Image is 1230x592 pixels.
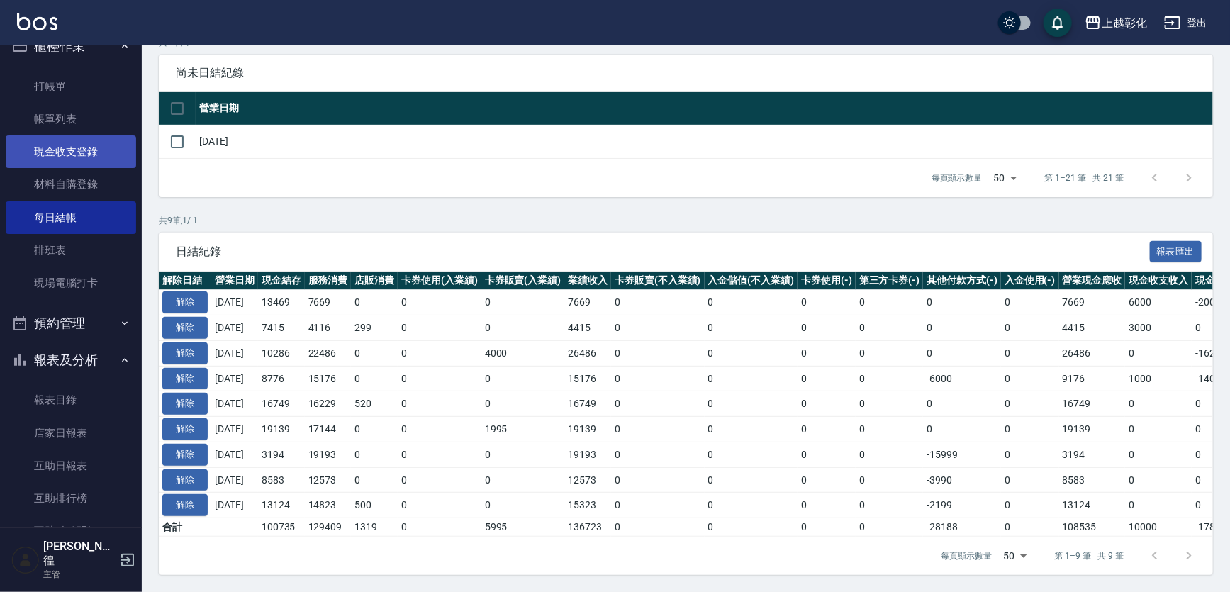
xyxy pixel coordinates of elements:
td: 0 [481,290,565,315]
a: 互助點數明細 [6,515,136,547]
td: 0 [398,366,481,391]
td: 16749 [258,391,305,417]
td: 0 [611,391,705,417]
th: 其他付款方式(-) [923,272,1001,290]
a: 報表匯出 [1150,244,1202,257]
td: 1319 [351,518,398,537]
td: 0 [705,391,798,417]
button: 解除 [162,317,208,339]
td: 0 [798,340,856,366]
td: 500 [351,493,398,518]
button: 解除 [162,368,208,390]
td: 26486 [564,340,611,366]
button: 報表及分析 [6,342,136,379]
a: 互助日報表 [6,449,136,482]
td: [DATE] [211,467,258,493]
button: 解除 [162,444,208,466]
td: 16229 [305,391,352,417]
button: 解除 [162,342,208,364]
td: 0 [856,518,924,537]
td: 1995 [481,417,565,442]
td: 0 [1125,442,1192,467]
td: 0 [1001,366,1059,391]
td: 0 [705,340,798,366]
td: 13124 [258,493,305,518]
div: 50 [988,159,1022,197]
img: Person [11,546,40,574]
td: 19139 [564,417,611,442]
button: 登出 [1158,10,1213,36]
td: 0 [798,467,856,493]
td: 16749 [564,391,611,417]
td: 108535 [1059,518,1126,537]
th: 入金儲值(不入業績) [705,272,798,290]
td: 0 [705,493,798,518]
button: 解除 [162,393,208,415]
td: [DATE] [196,125,1213,158]
td: 8583 [1059,467,1126,493]
td: 合計 [159,518,211,537]
td: 0 [856,417,924,442]
button: 解除 [162,291,208,313]
button: save [1044,9,1072,37]
td: 0 [1125,493,1192,518]
th: 現金收支收入 [1125,272,1192,290]
p: 共 9 筆, 1 / 1 [159,214,1213,227]
a: 現場電腦打卡 [6,267,136,299]
td: 0 [351,366,398,391]
td: 12573 [305,467,352,493]
td: 0 [856,442,924,467]
td: 0 [1001,315,1059,341]
p: 第 1–21 筆 共 21 筆 [1045,172,1124,184]
td: 15176 [564,366,611,391]
td: 0 [1001,391,1059,417]
td: 4116 [305,315,352,341]
td: 0 [798,391,856,417]
td: 0 [611,467,705,493]
th: 卡券販賣(不入業績) [611,272,705,290]
th: 入金使用(-) [1001,272,1059,290]
th: 第三方卡券(-) [856,272,924,290]
td: [DATE] [211,366,258,391]
td: 0 [923,315,1001,341]
td: 4415 [1059,315,1126,341]
td: 16749 [1059,391,1126,417]
td: 0 [611,340,705,366]
td: 0 [611,366,705,391]
td: 26486 [1059,340,1126,366]
td: 0 [611,290,705,315]
td: 0 [398,315,481,341]
div: 50 [998,537,1032,575]
th: 現金結存 [258,272,305,290]
a: 帳單列表 [6,103,136,135]
td: 19193 [564,442,611,467]
td: 3194 [1059,442,1126,467]
td: [DATE] [211,391,258,417]
td: 0 [481,366,565,391]
td: 0 [923,290,1001,315]
td: 0 [398,290,481,315]
td: [DATE] [211,417,258,442]
td: 0 [351,467,398,493]
p: 每頁顯示數量 [932,172,983,184]
td: 10286 [258,340,305,366]
td: 0 [1125,417,1192,442]
button: 解除 [162,494,208,516]
p: 每頁顯示數量 [941,549,993,562]
td: 0 [705,366,798,391]
a: 材料自購登錄 [6,168,136,201]
td: [DATE] [211,340,258,366]
button: 解除 [162,418,208,440]
th: 服務消費 [305,272,352,290]
th: 營業現金應收 [1059,272,1126,290]
td: 13469 [258,290,305,315]
td: 0 [481,442,565,467]
td: 0 [798,417,856,442]
td: 13124 [1059,493,1126,518]
td: 0 [481,391,565,417]
th: 卡券使用(-) [798,272,856,290]
td: 0 [923,417,1001,442]
td: 0 [856,493,924,518]
td: 0 [398,417,481,442]
img: Logo [17,13,57,30]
